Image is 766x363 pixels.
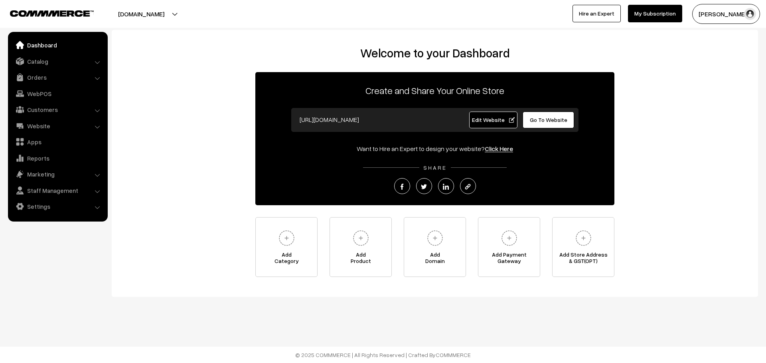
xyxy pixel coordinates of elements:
a: Click Here [485,145,513,153]
p: Create and Share Your Online Store [255,83,614,98]
img: COMMMERCE [10,10,94,16]
a: Marketing [10,167,105,181]
a: Orders [10,70,105,84]
a: AddDomain [404,217,466,277]
a: COMMMERCE [436,351,471,358]
span: Add Payment Gateway [478,251,540,267]
a: My Subscription [628,5,682,22]
div: Want to Hire an Expert to design your website? [255,144,614,153]
img: plus.svg [424,227,446,249]
a: Hire an Expert [573,5,621,22]
span: SHARE [419,164,451,171]
a: Dashboard [10,38,105,52]
img: plus.svg [350,227,372,249]
span: Edit Website [472,116,515,123]
a: Go To Website [523,112,574,128]
span: Add Store Address & GST(OPT) [553,251,614,267]
img: plus.svg [498,227,520,249]
a: Catalog [10,54,105,69]
span: Add Product [330,251,391,267]
a: AddProduct [330,217,392,277]
a: Customers [10,102,105,117]
h2: Welcome to your Dashboard [120,46,750,60]
button: [PERSON_NAME] [692,4,760,24]
span: Go To Website [530,116,567,123]
a: Reports [10,151,105,165]
a: Apps [10,135,105,149]
img: plus.svg [573,227,594,249]
a: Add Store Address& GST(OPT) [552,217,614,277]
a: Settings [10,199,105,214]
span: Add Category [256,251,317,267]
a: Website [10,119,105,133]
button: [DOMAIN_NAME] [90,4,192,24]
a: Staff Management [10,183,105,198]
img: plus.svg [276,227,298,249]
a: COMMMERCE [10,8,80,18]
a: Edit Website [469,112,518,128]
a: Add PaymentGateway [478,217,540,277]
a: WebPOS [10,86,105,101]
a: AddCategory [255,217,318,277]
span: Add Domain [404,251,466,267]
img: user [744,8,756,20]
